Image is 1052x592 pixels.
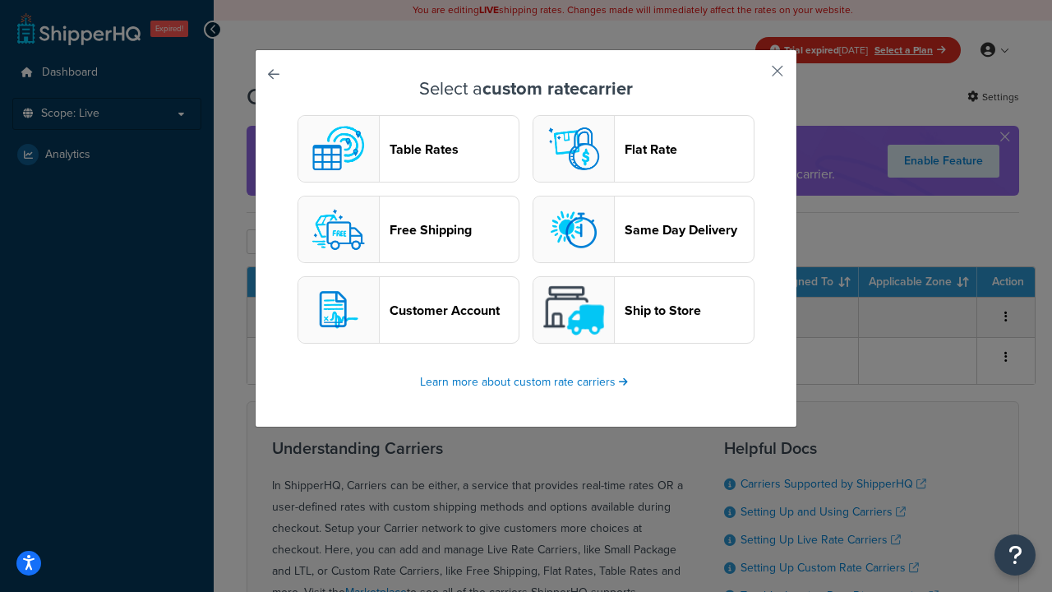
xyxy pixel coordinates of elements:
img: free logo [306,197,371,262]
strong: custom rate carrier [482,75,633,102]
button: shipToStore logoShip to Store [533,276,754,344]
img: custom logo [306,116,371,182]
header: Flat Rate [625,141,754,157]
header: Free Shipping [390,222,519,238]
header: Table Rates [390,141,519,157]
img: customerAccount logo [306,277,371,343]
button: custom logoTable Rates [298,115,519,183]
header: Customer Account [390,303,519,318]
img: sameday logo [541,197,607,262]
button: free logoFree Shipping [298,196,519,263]
header: Same Day Delivery [625,222,754,238]
img: shipToStore logo [541,277,607,343]
img: flat logo [541,116,607,182]
button: Open Resource Center [994,534,1036,576]
button: flat logoFlat Rate [533,115,754,183]
header: Ship to Store [625,303,754,318]
button: customerAccount logoCustomer Account [298,276,519,344]
button: sameday logoSame Day Delivery [533,196,754,263]
h3: Select a [297,79,755,99]
a: Learn more about custom rate carriers [420,373,632,391]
